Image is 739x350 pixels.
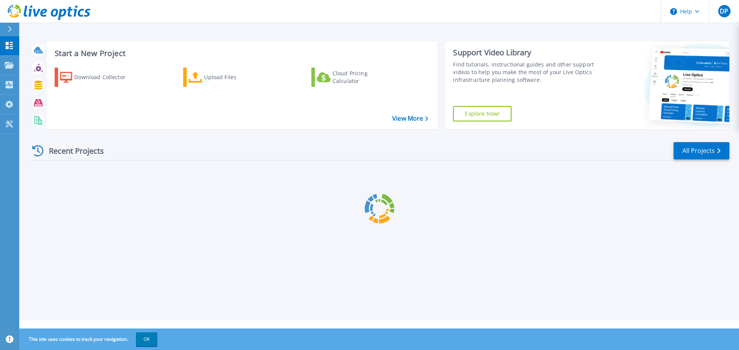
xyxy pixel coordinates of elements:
div: Find tutorials, instructional guides and other support videos to help you make the most of your L... [453,61,598,84]
h3: Start a New Project [55,49,428,58]
div: Upload Files [204,70,266,85]
div: Download Collector [74,70,136,85]
a: Upload Files [183,68,269,87]
div: Recent Projects [30,141,114,160]
span: This site uses cookies to track your navigation. [21,332,157,346]
div: Cloud Pricing Calculator [333,70,394,85]
button: OK [136,332,157,346]
a: All Projects [674,142,729,159]
span: DP [720,8,728,14]
a: Explore Now! [453,106,512,121]
a: View More [392,115,428,122]
div: Support Video Library [453,48,598,58]
a: Cloud Pricing Calculator [311,68,397,87]
a: Download Collector [55,68,140,87]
